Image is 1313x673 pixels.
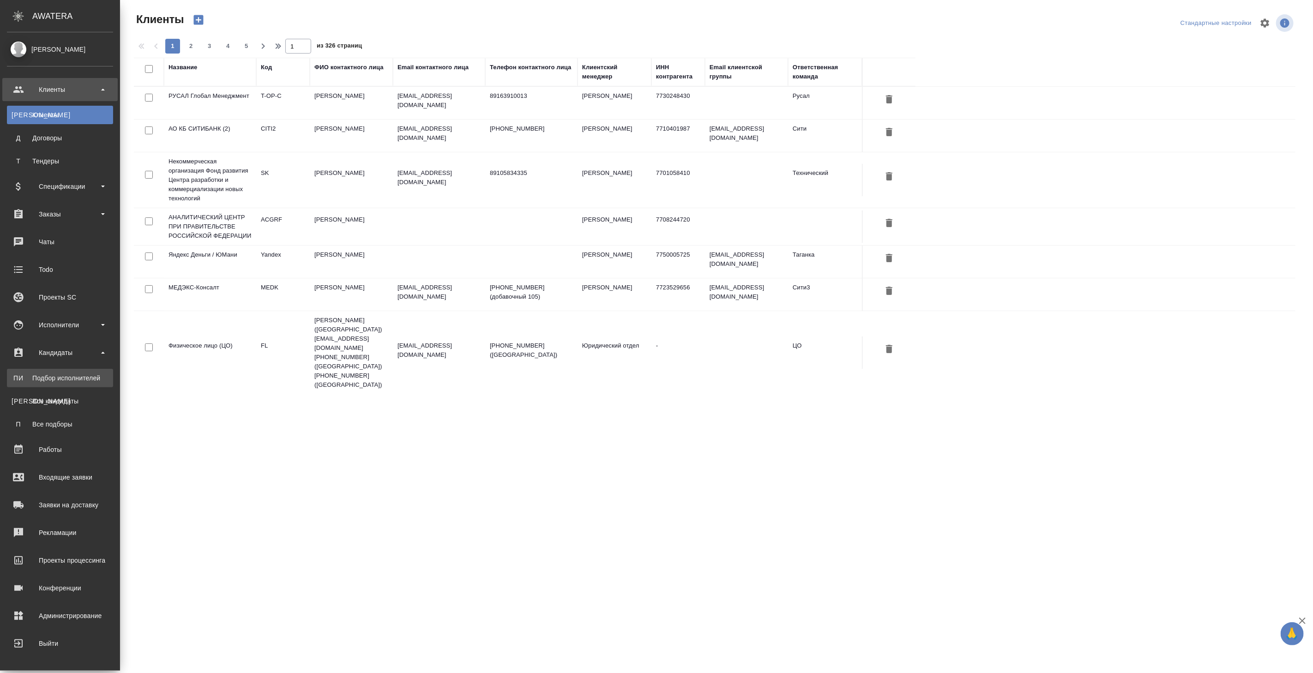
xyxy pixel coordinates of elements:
td: - [651,336,705,369]
button: 3 [202,39,217,54]
div: ФИО контактного лица [314,63,384,72]
a: Заявки на доставку [2,493,118,517]
button: 5 [239,39,254,54]
p: [EMAIL_ADDRESS][DOMAIN_NAME] [398,283,481,301]
td: [PERSON_NAME] [310,164,393,196]
span: Клиенты [134,12,184,27]
div: Email контактного лица [398,63,469,72]
a: Работы [2,438,118,461]
a: Проекты SC [2,286,118,309]
a: ТТендеры [7,152,113,170]
a: Входящие заявки [2,466,118,489]
button: Удалить [881,215,897,232]
td: Сити3 [788,278,862,311]
a: [PERSON_NAME]Клиенты [7,106,113,124]
a: ДДоговоры [7,129,113,147]
button: 🙏 [1281,622,1304,645]
button: Удалить [881,283,897,300]
span: 4 [221,42,235,51]
div: Спецификации [7,180,113,193]
div: Название [169,63,197,72]
button: Удалить [881,341,897,358]
span: 5 [239,42,254,51]
a: [PERSON_NAME]Все кандидаты [7,392,113,410]
td: [PERSON_NAME] [310,210,393,243]
div: Заказы [7,207,113,221]
td: FL [256,336,310,369]
a: Проекты процессинга [2,549,118,572]
td: Физическое лицо (ЦО) [164,336,256,369]
div: Выйти [7,637,113,650]
div: AWATERA [32,7,120,25]
td: Сити [788,120,862,152]
span: 3 [202,42,217,51]
div: Рекламации [7,526,113,540]
td: Юридический отдел [578,336,651,369]
td: АО КБ СИТИБАНК (2) [164,120,256,152]
td: Яндекс Деньги / ЮМани [164,246,256,278]
p: [PHONE_NUMBER] [490,124,573,133]
button: Создать [187,12,210,28]
td: 7750005725 [651,246,705,278]
td: [PERSON_NAME] [578,87,651,119]
div: Todo [7,263,113,276]
div: Все кандидаты [12,397,108,406]
p: 89163910013 [490,91,573,101]
button: 2 [184,39,199,54]
span: 🙏 [1284,624,1300,643]
div: Подбор исполнителей [12,373,108,383]
div: Код [261,63,272,72]
a: ПВсе подборы [7,415,113,433]
td: [PERSON_NAME] [578,164,651,196]
div: Email клиентской группы [710,63,783,81]
a: Чаты [2,230,118,253]
div: split button [1178,16,1254,30]
button: 4 [221,39,235,54]
span: из 326 страниц [317,40,362,54]
td: 7708244720 [651,210,705,243]
p: 89105834335 [490,168,573,178]
a: Конференции [2,577,118,600]
span: 2 [184,42,199,51]
td: [PERSON_NAME] ([GEOGRAPHIC_DATA]) [EMAIL_ADDRESS][DOMAIN_NAME] [PHONE_NUMBER] ([GEOGRAPHIC_DATA])... [310,311,393,394]
td: МЕДЭКС-Консалт [164,278,256,311]
td: [EMAIL_ADDRESS][DOMAIN_NAME] [705,120,788,152]
td: SK [256,164,310,196]
td: CITI2 [256,120,310,152]
td: [PERSON_NAME] [578,210,651,243]
div: Входящие заявки [7,470,113,484]
div: ИНН контрагента [656,63,700,81]
td: [EMAIL_ADDRESS][DOMAIN_NAME] [705,246,788,278]
td: Таганка [788,246,862,278]
a: Выйти [2,632,118,655]
td: MEDK [256,278,310,311]
td: [PERSON_NAME] [310,87,393,119]
td: [PERSON_NAME] [578,120,651,152]
span: Настроить таблицу [1254,12,1276,34]
div: Кандидаты [7,346,113,360]
div: Администрирование [7,609,113,623]
div: Заявки на доставку [7,498,113,512]
p: [EMAIL_ADDRESS][DOMAIN_NAME] [398,341,481,360]
div: Телефон контактного лица [490,63,572,72]
td: [PERSON_NAME] [578,246,651,278]
div: Клиенты [12,110,108,120]
div: Все подборы [12,420,108,429]
div: Клиентский менеджер [582,63,647,81]
a: ПИПодбор исполнителей [7,369,113,387]
div: Ответственная команда [793,63,857,81]
td: [PERSON_NAME] [578,278,651,311]
a: Todo [2,258,118,281]
td: АНАЛИТИЧЕСКИЙ ЦЕНТР ПРИ ПРАВИТЕЛЬСТВЕ РОССИЙСКОЙ ФЕДЕРАЦИИ [164,208,256,245]
td: 7710401987 [651,120,705,152]
td: [PERSON_NAME] [310,278,393,311]
div: Работы [7,443,113,457]
button: Удалить [881,91,897,108]
div: Чаты [7,235,113,249]
td: [EMAIL_ADDRESS][DOMAIN_NAME] [705,278,788,311]
button: Удалить [881,168,897,186]
div: Проекты процессинга [7,553,113,567]
div: [PERSON_NAME] [7,44,113,54]
td: [PERSON_NAME] [310,246,393,278]
td: РУСАЛ Глобал Менеджмент [164,87,256,119]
